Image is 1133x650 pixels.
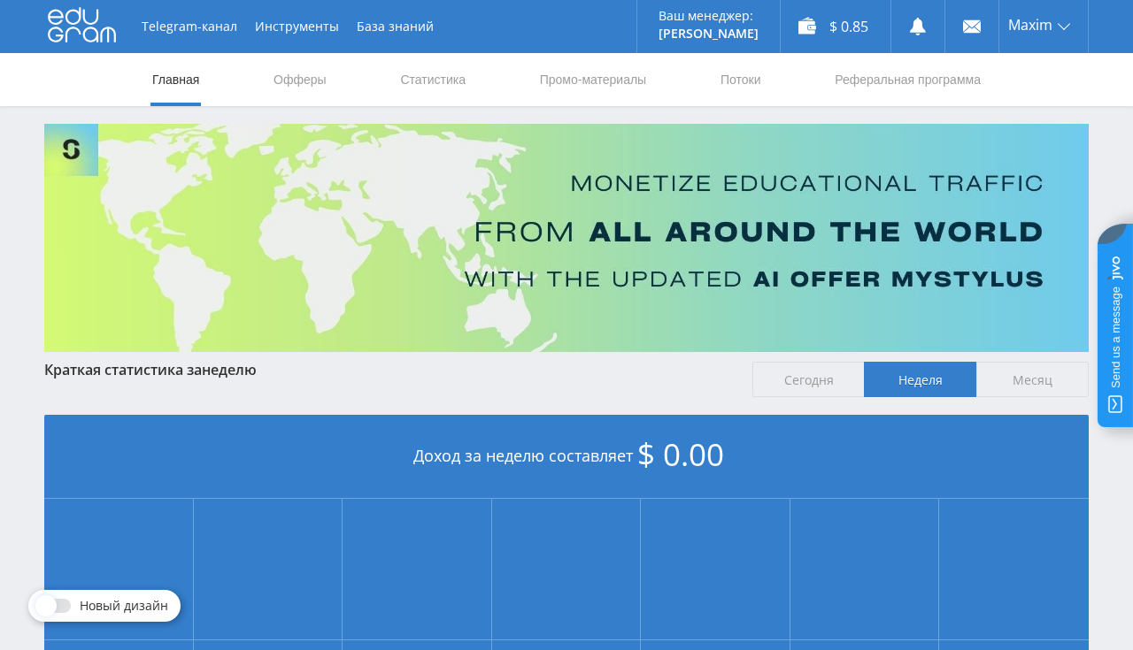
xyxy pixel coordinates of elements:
[833,53,983,106] a: Реферальная программа
[659,27,759,41] p: [PERSON_NAME]
[659,9,759,23] p: Ваш менеджер:
[202,360,257,379] span: неделю
[864,362,976,397] span: Неделя
[719,53,763,106] a: Потоки
[976,362,1089,397] span: Месяц
[752,362,865,397] span: Сегодня
[44,124,1089,352] img: Banner
[637,433,724,475] span: $ 0.00
[272,53,328,106] a: Офферы
[80,599,168,613] span: Новый дизайн
[398,53,467,106] a: Статистика
[1008,18,1052,32] span: Maxim
[150,53,201,106] a: Главная
[44,415,1089,499] div: Доход за неделю составляет
[538,53,648,106] a: Промо-материалы
[44,362,735,378] div: Краткая статистика за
